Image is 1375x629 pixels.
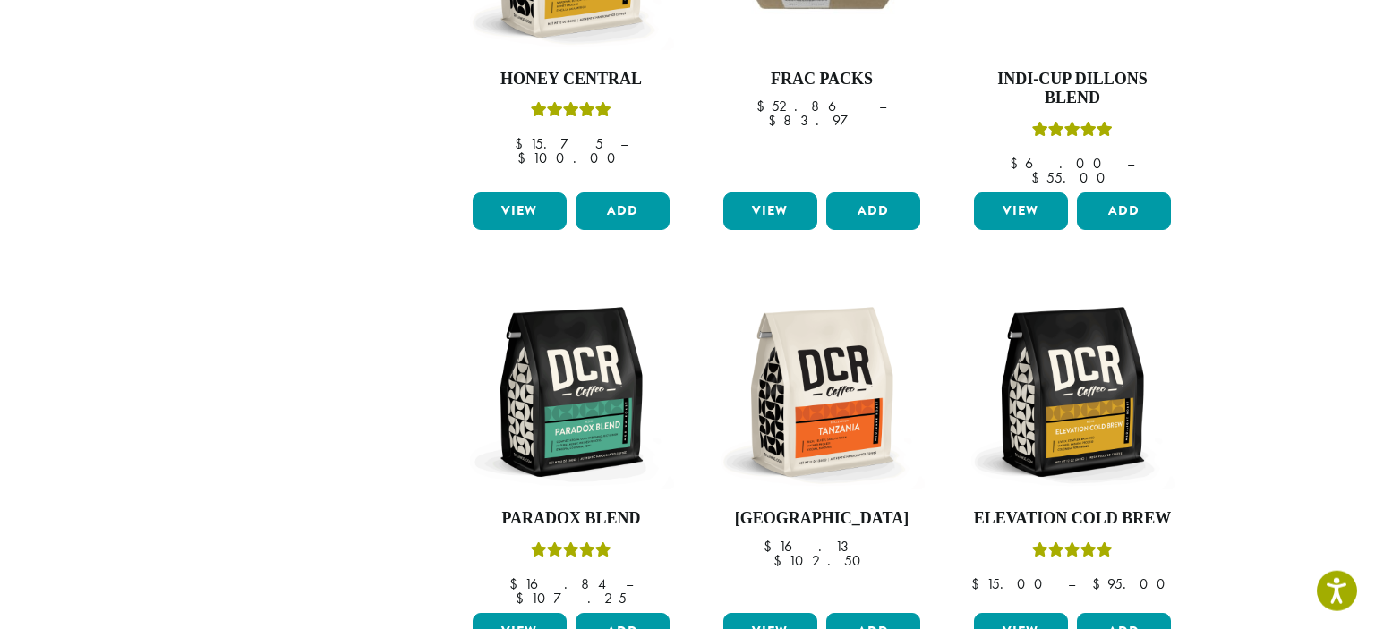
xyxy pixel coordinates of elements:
[756,97,772,115] span: $
[515,134,603,153] bdi: 15.75
[468,509,674,529] h4: Paradox Blend
[515,134,530,153] span: $
[468,289,674,495] img: DCR-12oz-Paradox-Blend-Stock-scaled.png
[531,99,611,126] div: Rated 5.00 out of 5
[768,111,875,130] bdi: 83.97
[1032,119,1113,146] div: Rated 5.00 out of 5
[974,192,1068,230] a: View
[764,537,779,556] span: $
[576,192,670,230] button: Add
[1092,574,1107,593] span: $
[969,70,1175,108] h4: Indi-Cup Dillons Blend
[773,551,789,570] span: $
[873,537,880,556] span: –
[509,574,525,593] span: $
[626,574,633,593] span: –
[517,149,624,167] bdi: 100.00
[756,97,862,115] bdi: 52.86
[719,289,925,606] a: [GEOGRAPHIC_DATA]
[1077,192,1171,230] button: Add
[969,289,1175,495] img: DCR-12oz-Elevation-Cold-Brew-Stock-scaled.png
[1092,574,1174,593] bdi: 95.00
[723,192,817,230] a: View
[1010,154,1025,173] span: $
[468,70,674,89] h4: Honey Central
[516,589,531,608] span: $
[719,289,925,495] img: DCR-12oz-Tanzania-Stock-scaled.png
[969,289,1175,606] a: Elevation Cold BrewRated 5.00 out of 5
[1068,574,1075,593] span: –
[473,192,567,230] a: View
[879,97,886,115] span: –
[768,111,783,130] span: $
[719,70,925,89] h4: Frac Packs
[1010,154,1110,173] bdi: 6.00
[1031,168,1114,187] bdi: 55.00
[764,537,856,556] bdi: 16.13
[971,574,986,593] span: $
[826,192,920,230] button: Add
[620,134,628,153] span: –
[531,540,611,566] div: Rated 5.00 out of 5
[719,509,925,529] h4: [GEOGRAPHIC_DATA]
[971,574,1051,593] bdi: 15.00
[1031,168,1046,187] span: $
[1127,154,1134,173] span: –
[1032,540,1113,566] div: Rated 5.00 out of 5
[509,574,609,593] bdi: 16.84
[773,551,869,570] bdi: 102.50
[468,289,674,606] a: Paradox BlendRated 5.00 out of 5
[516,589,627,608] bdi: 107.25
[517,149,533,167] span: $
[969,509,1175,529] h4: Elevation Cold Brew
